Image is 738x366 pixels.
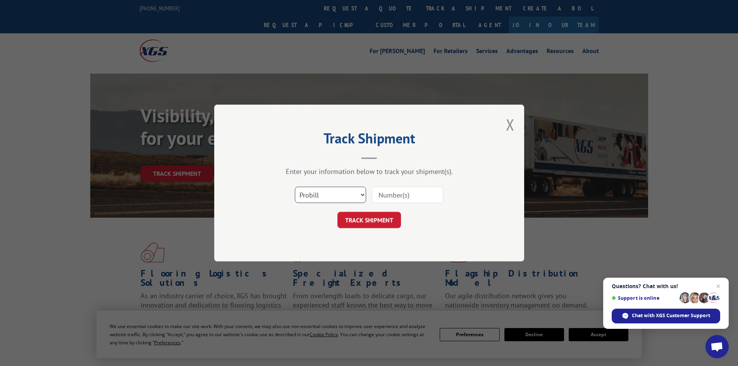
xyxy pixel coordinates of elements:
[253,133,485,148] h2: Track Shipment
[612,283,720,289] span: Questions? Chat with us!
[612,309,720,323] div: Chat with XGS Customer Support
[714,282,723,291] span: Close chat
[372,187,443,203] input: Number(s)
[337,212,401,228] button: TRACK SHIPMENT
[506,114,514,135] button: Close modal
[253,167,485,176] div: Enter your information below to track your shipment(s).
[612,295,677,301] span: Support is online
[705,335,729,358] div: Open chat
[632,312,710,319] span: Chat with XGS Customer Support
